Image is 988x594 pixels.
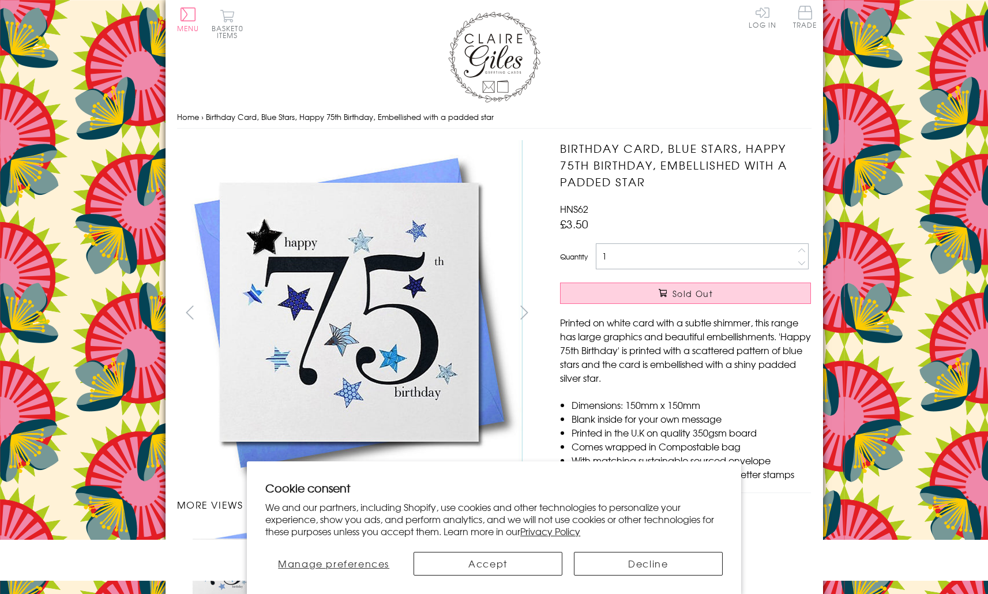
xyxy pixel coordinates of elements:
[572,398,811,412] li: Dimensions: 150mm x 150mm
[414,552,562,576] button: Accept
[520,524,580,538] a: Privacy Policy
[793,6,817,28] span: Trade
[537,140,883,486] img: Birthday Card, Blue Stars, Happy 75th Birthday, Embellished with a padded star
[572,453,811,467] li: With matching sustainable sourced envelope
[177,106,812,129] nav: breadcrumbs
[206,111,494,122] span: Birthday Card, Blue Stars, Happy 75th Birthday, Embellished with a padded star
[448,12,540,103] img: Claire Giles Greetings Cards
[749,6,776,28] a: Log In
[560,283,811,304] button: Sold Out
[673,288,713,299] span: Sold Out
[212,9,243,39] button: Basket0 items
[265,552,402,576] button: Manage preferences
[572,426,811,439] li: Printed in the U.K on quality 350gsm board
[177,23,200,33] span: Menu
[201,111,204,122] span: ›
[177,7,200,32] button: Menu
[265,501,723,537] p: We and our partners, including Shopify, use cookies and other technologies to personalize your ex...
[793,6,817,31] a: Trade
[574,552,723,576] button: Decline
[560,140,811,190] h1: Birthday Card, Blue Stars, Happy 75th Birthday, Embellished with a padded star
[560,251,588,262] label: Quantity
[572,412,811,426] li: Blank inside for your own message
[177,498,538,512] h3: More views
[177,111,199,122] a: Home
[217,23,243,40] span: 0 items
[278,557,389,570] span: Manage preferences
[265,480,723,496] h2: Cookie consent
[560,216,588,232] span: £3.50
[572,439,811,453] li: Comes wrapped in Compostable bag
[176,140,523,486] img: Birthday Card, Blue Stars, Happy 75th Birthday, Embellished with a padded star
[560,202,588,216] span: HNS62
[560,315,811,385] p: Printed on white card with a subtle shimmer, this range has large graphics and beautiful embellis...
[177,299,203,325] button: prev
[511,299,537,325] button: next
